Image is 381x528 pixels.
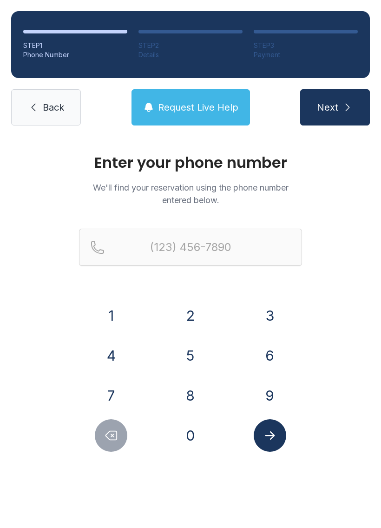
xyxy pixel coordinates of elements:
[95,419,127,452] button: Delete number
[317,101,338,114] span: Next
[138,50,243,59] div: Details
[79,229,302,266] input: Reservation phone number
[138,41,243,50] div: STEP 2
[174,339,207,372] button: 5
[254,50,358,59] div: Payment
[254,379,286,412] button: 9
[23,41,127,50] div: STEP 1
[95,339,127,372] button: 4
[174,419,207,452] button: 0
[174,379,207,412] button: 8
[254,419,286,452] button: Submit lookup form
[158,101,238,114] span: Request Live Help
[23,50,127,59] div: Phone Number
[95,299,127,332] button: 1
[174,299,207,332] button: 2
[254,41,358,50] div: STEP 3
[79,181,302,206] p: We'll find your reservation using the phone number entered below.
[95,379,127,412] button: 7
[254,339,286,372] button: 6
[79,155,302,170] h1: Enter your phone number
[254,299,286,332] button: 3
[43,101,64,114] span: Back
